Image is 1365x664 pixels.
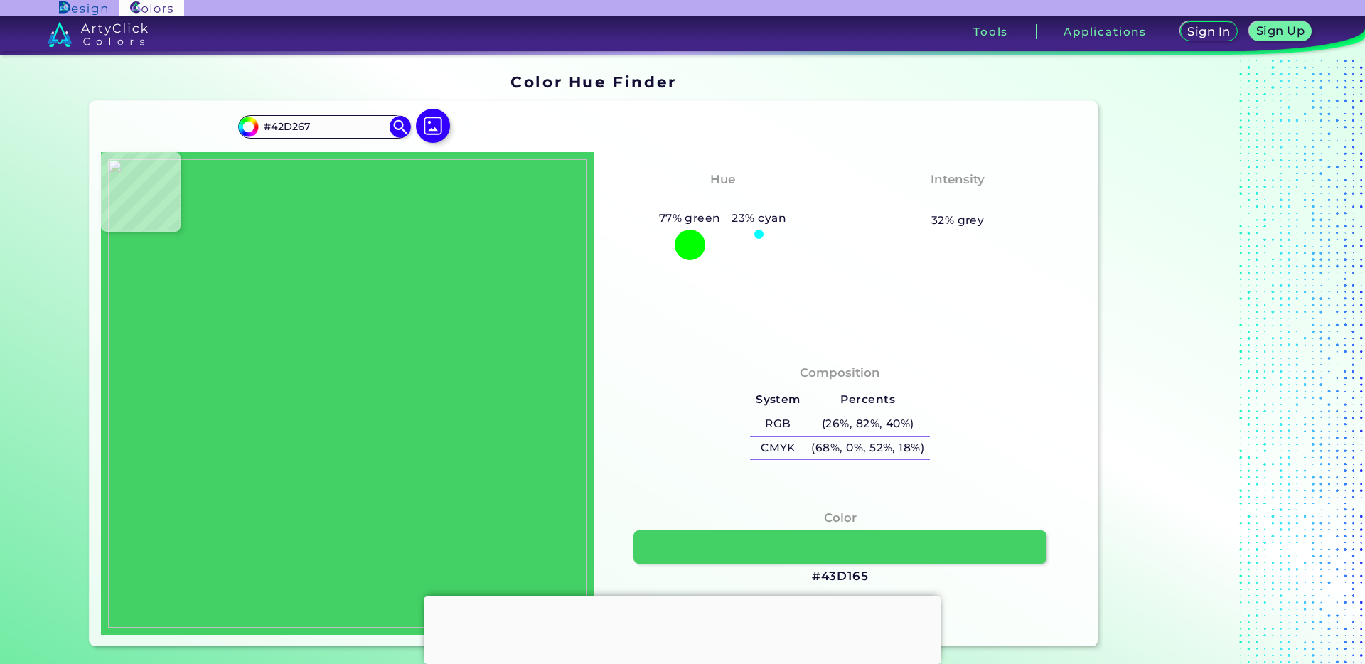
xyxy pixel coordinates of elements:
[806,388,930,412] h5: Percents
[973,26,1008,37] h3: Tools
[653,209,727,227] h5: 77% green
[806,412,930,436] h5: (26%, 82%, 40%)
[800,363,880,383] h4: Composition
[1064,26,1147,37] h3: Applications
[390,116,411,137] img: icon search
[108,159,587,628] img: c6728c37-2b08-42fb-a733-f957efa6deb0
[1258,26,1302,36] h5: Sign Up
[1182,23,1235,41] a: Sign In
[59,1,107,15] img: ArtyClick Design logo
[510,71,676,92] h1: Color Hue Finder
[710,169,735,190] h4: Hue
[750,388,805,412] h5: System
[931,169,985,190] h4: Intensity
[258,117,390,136] input: type color..
[416,109,450,143] img: icon picture
[727,209,792,227] h5: 23% cyan
[48,21,148,47] img: logo_artyclick_colors_white.svg
[924,192,991,209] h3: Medium
[931,211,985,230] h5: 32% grey
[424,596,941,660] iframe: Advertisement
[671,192,774,209] h3: Tealish Green
[812,568,869,585] h3: #43D165
[750,412,805,436] h5: RGB
[1252,23,1308,41] a: Sign Up
[1103,68,1281,652] iframe: Advertisement
[824,508,857,528] h4: Color
[806,437,930,460] h5: (68%, 0%, 52%, 18%)
[1189,26,1228,37] h5: Sign In
[750,437,805,460] h5: CMYK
